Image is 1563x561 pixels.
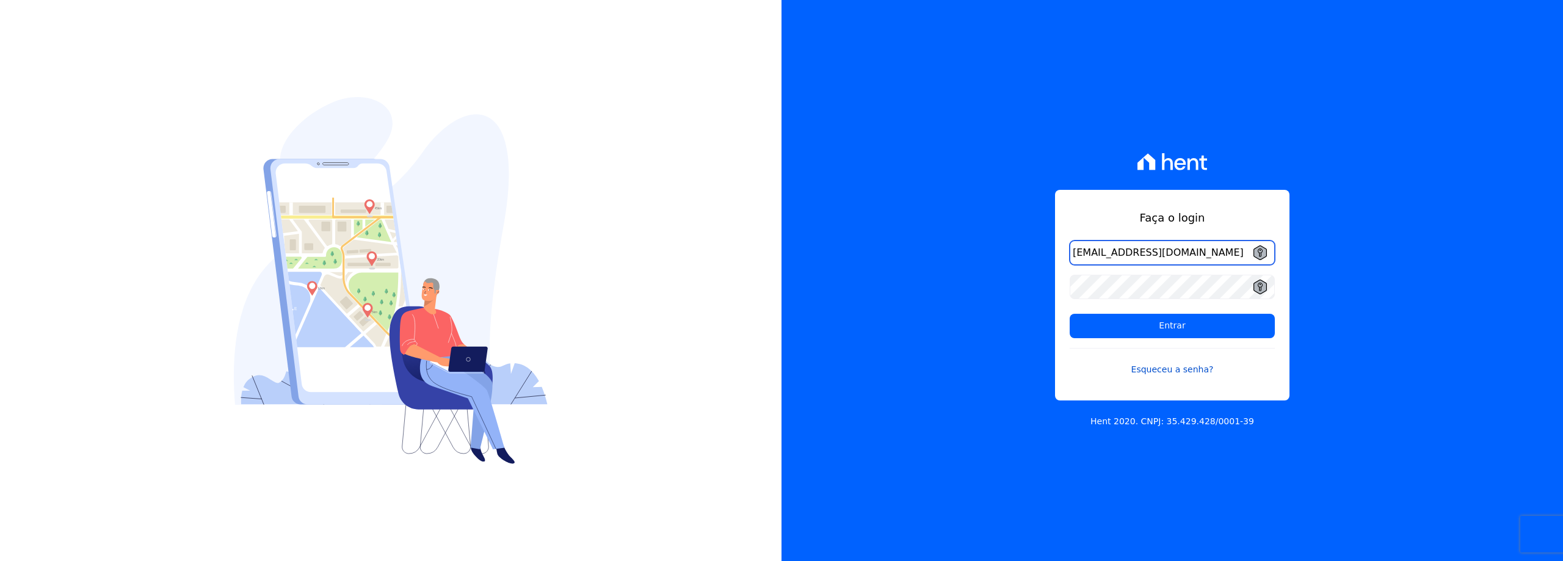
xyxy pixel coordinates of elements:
input: Email [1070,241,1275,265]
img: Login [234,97,548,464]
h1: Faça o login [1070,209,1275,226]
a: Esqueceu a senha? [1070,348,1275,376]
input: Entrar [1070,314,1275,338]
p: Hent 2020. CNPJ: 35.429.428/0001-39 [1090,415,1254,428]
